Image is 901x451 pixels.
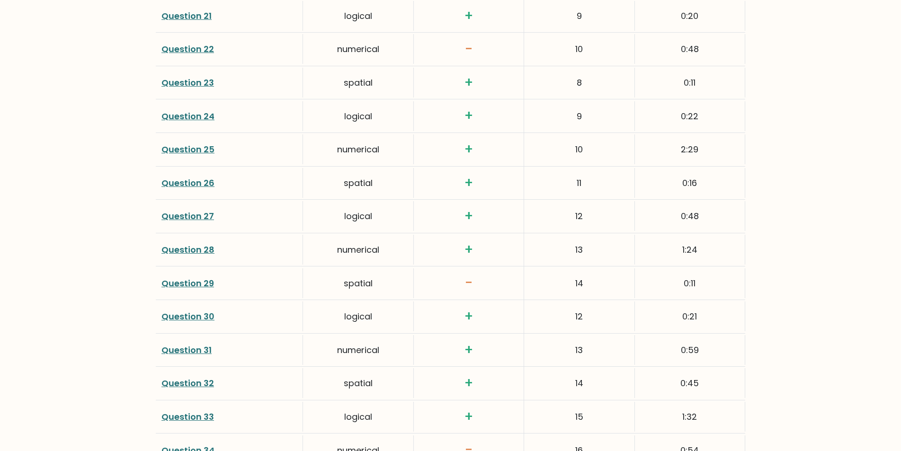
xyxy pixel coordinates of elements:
[303,201,413,231] div: logical
[524,268,634,298] div: 14
[161,244,214,256] a: Question 28
[303,34,413,64] div: numerical
[419,208,518,224] h3: +
[303,368,413,398] div: spatial
[524,402,634,432] div: 15
[303,301,413,331] div: logical
[524,34,634,64] div: 10
[524,368,634,398] div: 14
[419,309,518,325] h3: +
[419,8,518,24] h3: +
[635,201,745,231] div: 0:48
[161,110,214,122] a: Question 24
[419,175,518,191] h3: +
[419,409,518,425] h3: +
[161,277,214,289] a: Question 29
[161,310,214,322] a: Question 30
[419,342,518,358] h3: +
[419,75,518,91] h3: +
[635,1,745,31] div: 0:20
[635,168,745,198] div: 0:16
[635,368,745,398] div: 0:45
[524,168,634,198] div: 11
[524,301,634,331] div: 12
[635,235,745,265] div: 1:24
[419,108,518,124] h3: +
[419,41,518,57] h3: -
[161,344,212,356] a: Question 31
[635,68,745,97] div: 0:11
[635,301,745,331] div: 0:21
[524,335,634,365] div: 13
[303,402,413,432] div: logical
[303,1,413,31] div: logical
[161,143,214,155] a: Question 25
[635,134,745,164] div: 2:29
[161,177,214,189] a: Question 26
[524,134,634,164] div: 10
[303,335,413,365] div: numerical
[635,268,745,298] div: 0:11
[635,34,745,64] div: 0:48
[303,268,413,298] div: spatial
[161,210,214,222] a: Question 27
[303,235,413,265] div: numerical
[419,242,518,258] h3: +
[524,68,634,97] div: 8
[161,10,212,22] a: Question 21
[524,101,634,131] div: 9
[419,275,518,291] h3: -
[524,235,634,265] div: 13
[419,375,518,391] h3: +
[303,101,413,131] div: logical
[524,201,634,231] div: 12
[303,134,413,164] div: numerical
[635,101,745,131] div: 0:22
[303,168,413,198] div: spatial
[161,411,214,423] a: Question 33
[161,377,214,389] a: Question 32
[303,68,413,97] div: spatial
[161,77,214,88] a: Question 23
[161,43,214,55] a: Question 22
[524,1,634,31] div: 9
[635,335,745,365] div: 0:59
[635,402,745,432] div: 1:32
[419,141,518,158] h3: +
